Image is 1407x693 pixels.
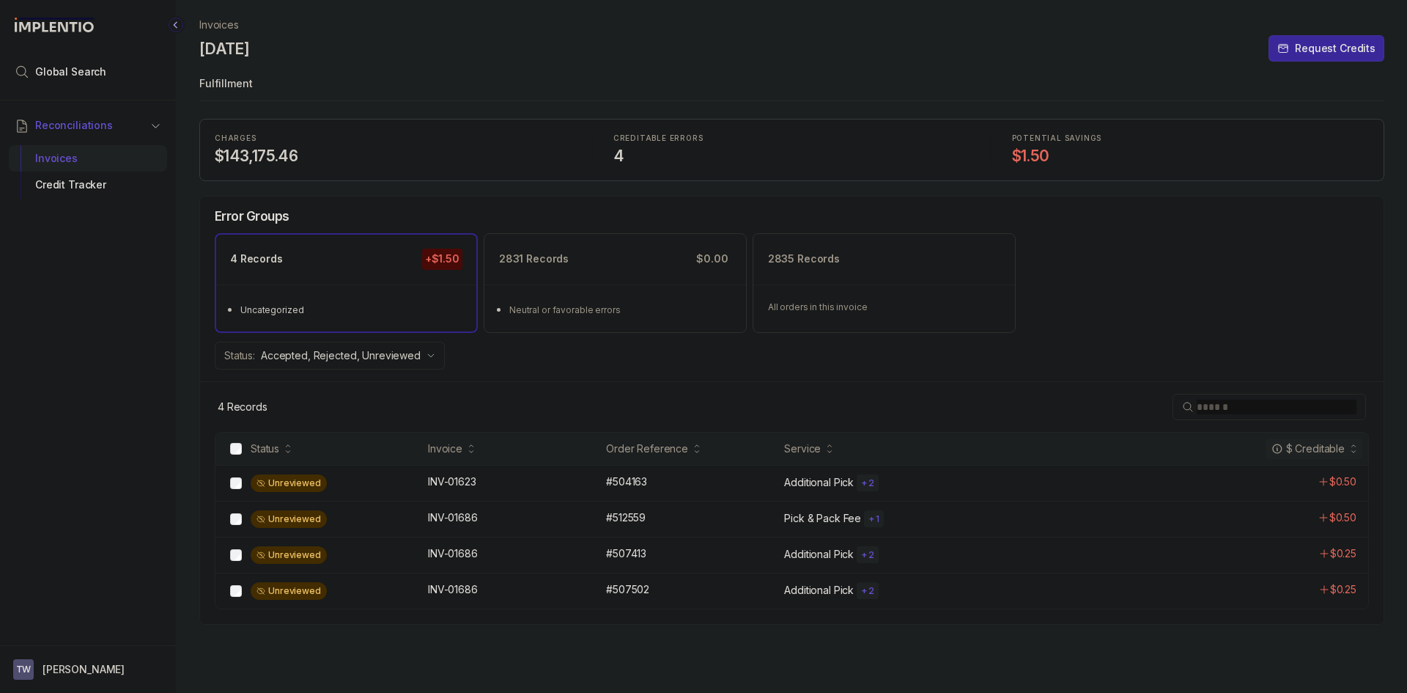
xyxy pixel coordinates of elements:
[861,549,874,561] p: + 2
[1268,35,1384,62] button: Request Credits
[215,342,445,370] button: Status:Accepted, Rejected, Unreviewed
[1012,134,1369,143] p: POTENTIAL SAVINGS
[861,585,874,597] p: + 2
[215,146,572,166] h4: $143,175.46
[35,65,106,79] span: Global Search
[230,549,242,561] input: checkbox-checkbox
[167,16,185,34] div: Collapse Icon
[1329,510,1356,525] p: $0.50
[784,583,854,598] p: Additional Pick
[784,441,821,456] div: Service
[21,172,155,198] div: Credit Tracker
[499,252,569,266] p: 2831 Records
[230,443,242,455] input: checkbox-checkbox
[9,142,167,202] div: Reconciliations
[509,303,730,318] div: Neutral or favorable errors
[21,145,155,172] div: Invoices
[199,18,239,32] a: Invoices
[868,513,879,525] p: + 1
[230,585,242,597] input: checkbox-checkbox
[35,118,113,133] span: Reconciliations
[606,546,646,561] p: #507413
[422,249,462,269] p: +$1.50
[606,441,688,456] div: Order Reference
[1330,582,1356,597] p: $0.25
[768,252,840,266] p: 2835 Records
[1295,41,1375,56] p: Request Credits
[428,510,478,525] p: INV-01686
[428,474,476,489] p: INV-01623
[240,303,461,318] div: Uncategorized
[1330,546,1356,561] p: $0.25
[43,662,125,677] p: [PERSON_NAME]
[199,39,249,59] h4: [DATE]
[606,510,646,525] p: #512559
[693,249,731,269] p: $0.00
[606,582,649,597] p: #507502
[230,513,242,525] input: checkbox-checkbox
[251,441,279,456] div: Status
[1012,146,1369,166] h4: $1.50
[251,546,327,564] div: Unreviewed
[261,348,421,363] p: Accepted, Rejected, Unreviewed
[13,659,163,680] button: User initials[PERSON_NAME]
[218,400,267,414] p: 4 Records
[251,582,327,600] div: Unreviewed
[428,546,478,561] p: INV-01686
[1271,441,1345,456] div: $ Creditable
[215,208,289,224] h5: Error Groups
[224,348,255,363] p: Status:
[784,547,854,562] p: Additional Pick
[199,18,239,32] nav: breadcrumb
[218,400,267,414] div: Remaining page entries
[230,252,283,266] p: 4 Records
[613,146,970,166] h4: 4
[251,510,327,528] div: Unreviewed
[9,109,167,142] button: Reconciliations
[230,477,242,489] input: checkbox-checkbox
[251,474,327,492] div: Unreviewed
[606,474,647,489] p: #504163
[768,300,1000,315] p: All orders in this invoice
[428,582,478,597] p: INV-01686
[13,659,34,680] span: User initials
[613,134,970,143] p: CREDITABLE ERRORS
[199,70,1384,100] p: Fulfillment
[1329,474,1356,489] p: $0.50
[428,441,462,456] div: Invoice
[861,477,874,489] p: + 2
[784,475,854,490] p: Additional Pick
[215,134,572,143] p: CHARGES
[784,511,861,526] p: Pick & Pack Fee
